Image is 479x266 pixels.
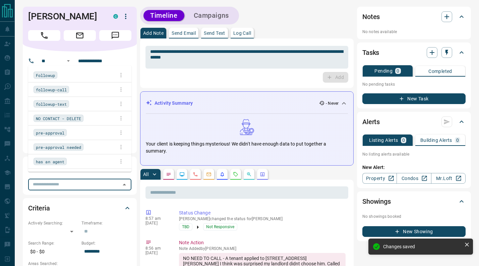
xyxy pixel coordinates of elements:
[402,138,405,143] p: 0
[206,224,234,230] span: Not Responsive
[362,226,466,237] button: New Showing
[143,172,148,177] p: All
[362,79,466,89] p: No pending tasks
[428,69,452,74] p: Completed
[193,172,198,177] svg: Calls
[36,72,55,79] span: Followup
[81,240,131,246] p: Budget:
[172,31,196,35] p: Send Email
[420,138,452,143] p: Building Alerts
[166,172,171,177] svg: Notes
[246,172,252,177] svg: Opportunities
[362,45,466,61] div: Tasks
[362,213,466,219] p: No showings booked
[397,69,399,73] p: 0
[36,144,81,151] span: pre-approval needed
[179,246,346,251] p: Note Added by [PERSON_NAME]
[28,200,131,216] div: Criteria
[362,196,391,207] h2: Showings
[362,47,379,58] h2: Tasks
[145,246,169,251] p: 8:56 am
[179,209,346,216] p: Status Change
[28,30,60,41] span: Call
[362,164,466,171] p: New Alert:
[36,115,81,122] span: NO CONTACT - DELETE
[456,138,459,143] p: 0
[146,141,348,155] p: Your client is keeping things mysterious! We didn't have enough data to put together a summary.
[28,203,50,213] h2: Criteria
[28,246,78,257] p: $0 - $0
[28,240,78,246] p: Search Range:
[145,221,169,226] p: [DATE]
[362,193,466,209] div: Showings
[206,172,212,177] svg: Emails
[179,172,185,177] svg: Lead Browsing Activity
[362,116,380,127] h2: Alerts
[145,251,169,255] p: [DATE]
[362,11,380,22] h2: Notes
[397,173,431,184] a: Condos
[145,216,169,221] p: 8:57 am
[28,11,103,22] h1: [PERSON_NAME]
[179,239,346,246] p: Note Action
[326,100,339,106] p: - Never
[383,244,462,249] div: Changes saved
[187,10,236,21] button: Campaigns
[179,216,346,221] p: [PERSON_NAME] changed the status for [PERSON_NAME]
[113,14,118,19] div: condos.ca
[233,172,238,177] svg: Requests
[64,57,72,65] button: Open
[36,86,67,93] span: followup-call
[99,30,131,41] span: Message
[233,31,251,35] p: Log Call
[182,224,189,230] span: TBD
[64,30,96,41] span: Email
[36,129,64,136] span: pre-approval
[120,180,129,189] button: Close
[369,138,398,143] p: Listing Alerts
[28,220,78,226] p: Actively Searching:
[362,29,466,35] p: No notes available
[431,173,466,184] a: Mr.Loft
[36,158,64,165] span: has an agent
[204,31,225,35] p: Send Text
[220,172,225,177] svg: Listing Alerts
[374,69,393,73] p: Pending
[143,10,184,21] button: Timeline
[155,100,193,107] p: Activity Summary
[260,172,265,177] svg: Agent Actions
[362,151,466,157] p: No listing alerts available
[143,31,164,35] p: Add Note
[362,173,397,184] a: Property
[362,114,466,130] div: Alerts
[362,93,466,104] button: New Task
[81,220,131,226] p: Timeframe:
[362,9,466,25] div: Notes
[36,101,67,107] span: followup-text
[146,97,348,109] div: Activity Summary- Never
